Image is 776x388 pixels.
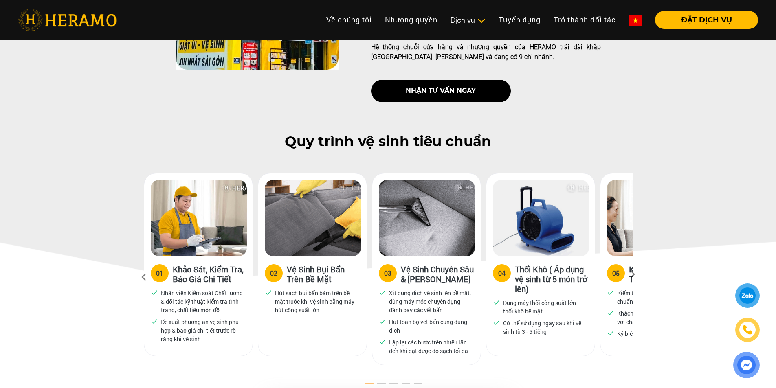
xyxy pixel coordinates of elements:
img: subToggleIcon [477,17,486,25]
img: Heramo quy trinh ve sinh chuyen sau va diet khuan [379,180,475,256]
p: Đề xuất phương án vệ sinh phù hợp & báo giá chi tiết trước rõ ràng khi vệ sinh [161,318,243,343]
p: Xịt dung dịch vệ sinh lên bề mặt, dùng máy móc chuyên dụng đánh bay các vết bẩn [389,289,471,314]
p: Hút sạch bụi bẩn bám trên bề mặt trước khi vệ sinh bằng máy hút công suất lớn [275,289,357,314]
p: Khách hàng kiểm tra & hài lòng với chất lượng xử lý [617,309,699,326]
p: Ký biên bản nghiệm thu [617,329,677,338]
button: ĐẶT DỊCH VỤ [655,11,758,29]
img: checked.svg [607,329,614,337]
p: Kiểm tra chất lượng xử lý đạt chuẩn [617,289,699,306]
div: 01 [156,268,163,278]
img: vn-flag.png [629,15,642,26]
h2: Quy trình vệ sinh tiêu chuẩn [18,133,758,150]
a: Nhượng quyền [378,11,444,28]
p: Hút toàn bộ vết bẩn cùng dung dịch [389,318,471,335]
div: 03 [384,268,391,278]
img: Heramo quy trinh ve sinh thoi kho [493,180,589,256]
a: Về chúng tôi [320,11,378,28]
div: 02 [270,268,277,278]
img: checked.svg [379,318,386,325]
img: checked.svg [607,309,614,316]
a: Tuyển dụng [492,11,547,28]
img: phone-icon [742,324,753,335]
a: phone-icon [736,319,758,341]
img: checked.svg [607,289,614,296]
div: Dịch vụ [451,15,486,26]
p: Hệ thống chuỗi cửa hàng và nhượng quyền của HERAMO trải dài khắp [GEOGRAPHIC_DATA]. [PERSON_NAME]... [371,42,601,62]
img: checked.svg [379,289,386,296]
img: checked.svg [265,289,272,296]
img: Heramo quy trinh kiem tra va nghiem thu [607,180,703,256]
img: checked.svg [151,318,158,325]
div: 04 [498,268,506,278]
p: Dùng máy thổi công suất lớn thổi khô bề mặt [503,298,585,316]
img: checked.svg [379,338,386,345]
h3: Kiểm Tra & Nghiệm Thu [629,264,702,284]
img: Heramo quy trinh ve sinh bui ban tren be mat [265,180,361,256]
img: checked.svg [493,319,500,326]
h3: Thổi Khô ( Áp dụng vệ sinh từ 5 món trở lên) [515,264,588,294]
h3: Khảo Sát, Kiểm Tra, Báo Giá Chi Tiết [173,264,246,284]
img: checked.svg [151,289,158,296]
h3: Vệ Sinh Chuyên Sâu & [PERSON_NAME] [401,264,474,284]
a: Trở thành đối tác [547,11,622,28]
p: Lặp lại các bước trên nhiều lần đến khi đạt được độ sạch tối đa [389,338,471,355]
p: Có thể sử dụng ngay sau khi vệ sinh từ 3 - 5 tiếng [503,319,585,336]
a: ĐẶT DỊCH VỤ [648,16,758,24]
h3: Vệ Sinh Bụi Bẩn Trên Bề Mặt [287,264,360,284]
p: Nhân viên Kiểm soát Chất lượng & đối tác kỹ thuật kiểm tra tình trạng, chất liệu món đồ [161,289,243,314]
div: 05 [612,268,620,278]
button: nhận tư vấn ngay [371,80,511,102]
img: heramo-logo.png [18,9,117,31]
img: checked.svg [493,298,500,306]
img: Heramo quy trinh ve sinh sofa rem tham nem khao sat kiem tra va bao gia chi tiet [151,180,247,256]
